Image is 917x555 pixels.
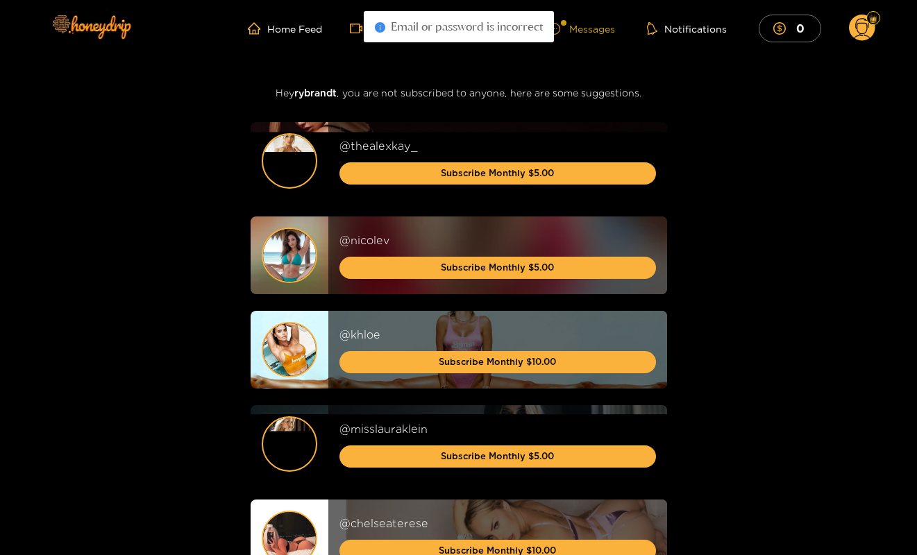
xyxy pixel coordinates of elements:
[248,22,322,35] a: Home Feed
[339,327,656,343] div: @ khloe
[263,418,316,470] img: sfsdf
[391,19,543,33] span: Email or password is incorrect
[294,87,337,98] span: rybrandt
[350,22,432,35] a: Video Shorts
[251,85,667,101] h3: Hey , you are not subscribed to anyone, here are some suggestions.
[339,351,656,373] button: Subscribe Monthly $10.00
[339,445,656,468] button: Subscribe Monthly $5.00
[439,355,556,368] span: Subscribe Monthly $10.00
[441,449,554,463] span: Subscribe Monthly $5.00
[759,15,821,42] button: 0
[263,135,316,187] img: sfsdf
[339,138,656,154] div: @ thealexkay_
[869,15,877,23] img: Fan Level
[375,22,385,33] span: info-circle
[263,323,316,376] img: sfsdf
[643,22,731,35] button: Notifications
[339,162,656,185] button: Subscribe Monthly $5.00
[350,22,369,35] span: video-camera
[339,421,656,437] div: @ misslauraklein
[263,229,316,282] img: sfsdf
[794,21,807,35] mark: 0
[339,257,656,279] button: Subscribe Monthly $5.00
[441,260,554,274] span: Subscribe Monthly $5.00
[548,21,615,37] div: Messages
[773,22,793,35] span: dollar
[339,232,656,248] div: @ nicolev
[248,22,267,35] span: home
[441,166,554,180] span: Subscribe Monthly $5.00
[339,515,656,531] div: @ chelseaterese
